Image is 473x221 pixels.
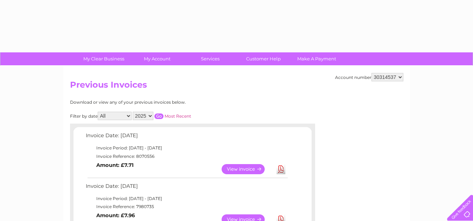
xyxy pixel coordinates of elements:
[84,131,289,144] td: Invoice Date: [DATE]
[128,52,186,65] a: My Account
[84,194,289,203] td: Invoice Period: [DATE] - [DATE]
[70,112,254,120] div: Filter by date
[288,52,346,65] a: Make A Payment
[84,202,289,211] td: Invoice Reference: 7980735
[84,152,289,161] td: Invoice Reference: 8070556
[335,73,403,81] div: Account number
[84,144,289,152] td: Invoice Period: [DATE] - [DATE]
[165,113,191,119] a: Most Recent
[235,52,292,65] a: Customer Help
[84,182,289,194] td: Invoice Date: [DATE]
[70,80,403,93] h2: Previous Invoices
[222,164,273,174] a: View
[96,212,135,219] b: Amount: £7.96
[181,52,239,65] a: Services
[70,100,254,105] div: Download or view any of your previous invoices below.
[277,164,285,174] a: Download
[96,162,134,168] b: Amount: £7.71
[75,52,133,65] a: My Clear Business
